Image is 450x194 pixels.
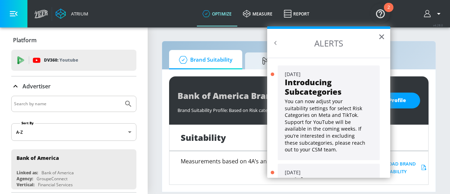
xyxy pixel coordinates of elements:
[11,30,136,50] div: Platform
[14,99,121,108] input: Search by name
[366,158,428,177] button: Download Brand Suitability
[17,176,33,182] div: Agency:
[17,155,59,161] div: Bank of America
[41,170,74,176] div: Bank of America
[378,31,385,42] button: Close
[11,146,136,192] nav: list of Advertiser
[371,4,390,23] button: Open Resource Center, 2 new notifications
[267,29,390,58] h2: ALERTS
[278,1,315,26] a: Report
[285,98,367,153] p: You can now adjust your suitability settings for select Risk Categories on Meta and TikTok. Suppo...
[272,39,279,46] button: Back to Resource Center Home
[11,149,136,189] div: Bank of AmericaLinked as:Bank of AmericaAgency:GroupeConnectVertical:Financial Services
[13,36,37,44] p: Platform
[68,11,88,17] div: Atrium
[17,170,38,176] div: Linked as:
[22,82,51,90] p: Advertiser
[17,182,34,188] div: Vertical:
[20,121,35,125] label: Sort By
[267,26,390,178] div: Resource Center
[11,50,136,71] div: DV360: Youtube
[237,1,278,26] a: measure
[44,56,78,64] p: DV360:
[56,8,88,19] a: Atrium
[387,7,390,17] div: 2
[11,76,136,96] div: Advertiser
[252,52,306,69] span: Zefr Max
[181,158,346,164] h6: Measurements based on 4A’s and Zefr Content Policy
[433,23,443,27] span: v 4.28.0
[178,104,348,113] div: Brand Suitability Profile: Based on Risk categories
[176,51,232,68] span: Brand Suitability
[37,176,67,182] div: GroupeConnect
[11,96,136,192] div: Advertiser
[285,71,373,78] div: [DATE]
[285,77,341,96] strong: Introducing Subcategories
[197,1,237,26] a: optimize
[11,123,136,141] div: A-Z
[285,169,373,176] div: [DATE]
[59,56,78,64] p: Youtube
[181,132,226,143] h1: Suitability
[38,182,73,188] div: Financial Services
